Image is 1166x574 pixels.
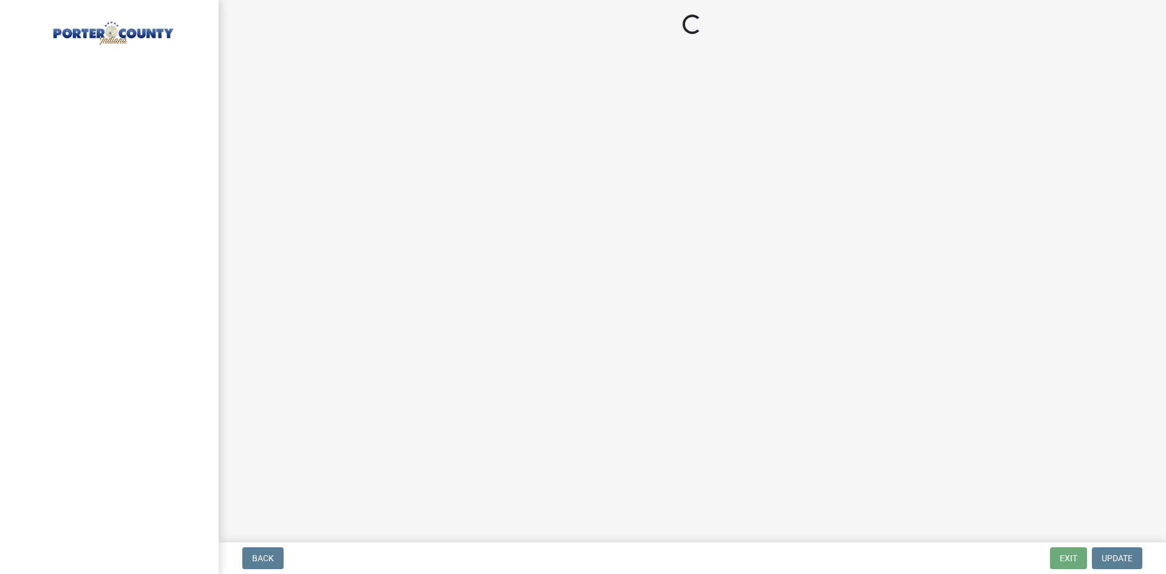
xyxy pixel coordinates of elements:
[252,553,274,563] span: Back
[242,547,284,569] button: Back
[1050,547,1087,569] button: Exit
[24,13,199,47] img: Porter County, Indiana
[1092,547,1142,569] button: Update
[1102,553,1133,563] span: Update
